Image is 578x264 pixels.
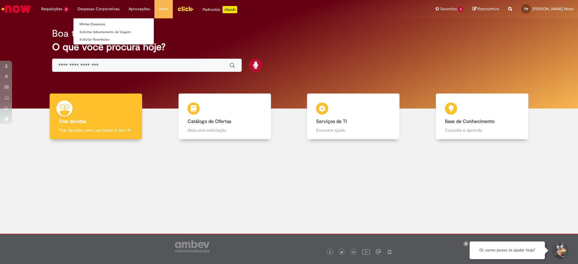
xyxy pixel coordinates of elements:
[418,94,547,140] a: Base de Conhecimento Consulte e aprenda
[458,7,463,12] span: 9
[73,29,154,35] a: Solicitar Adiantamento de Viagem
[362,248,370,256] img: logo_footer_youtube.png
[289,94,418,140] a: Serviços de TI Encontre ajuda
[188,118,231,124] b: Catálogo de Ofertas
[175,240,210,252] img: logo_footer_ambev_rotulo_gray.png
[159,6,168,12] span: More
[1,3,32,15] img: ServiceNow
[440,6,457,12] span: Favoritos
[73,18,154,45] ul: Despesas Corporativas
[340,251,343,254] img: logo_footer_twitter.png
[129,6,150,12] span: Aprovações
[328,251,331,254] img: logo_footer_facebook.png
[524,7,528,11] span: TM
[59,127,133,133] p: Tirar dúvidas com Lupi Assist e Gen Ai
[64,7,69,12] span: 4
[203,6,237,13] div: Padroniza
[59,118,86,124] b: Tirar dúvidas
[160,94,289,140] a: Catálogo de Ofertas Abra uma solicitação
[73,36,154,43] a: Solicitar Reembolso
[477,6,499,12] span: Rascunhos
[533,6,573,11] span: [PERSON_NAME] Mota
[222,6,237,13] p: +GenAi
[52,42,526,52] h2: O que você procura hoje?
[316,118,347,124] b: Serviços de TI
[73,21,154,28] a: Minhas Despesas
[387,249,392,254] img: logo_footer_naosei.png
[470,241,545,259] div: Oi, como posso te ajudar hoje?
[472,6,499,12] a: Rascunhos
[188,127,262,133] p: Abra uma solicitação
[177,4,194,13] img: click_logo_yellow_360x200.png
[551,241,569,259] button: Iniciar Conversa de Suporte
[32,94,160,140] a: Tirar dúvidas Tirar dúvidas com Lupi Assist e Gen Ai
[352,250,355,254] img: logo_footer_linkedin.png
[41,6,62,12] span: Requisições
[78,6,120,12] span: Despesas Corporativas
[376,249,381,254] img: logo_footer_workplace.png
[445,118,495,124] b: Base de Conhecimento
[445,127,519,133] p: Consulte e aprenda
[316,127,390,133] p: Encontre ajuda
[52,28,121,39] h2: Boa tarde, Talita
